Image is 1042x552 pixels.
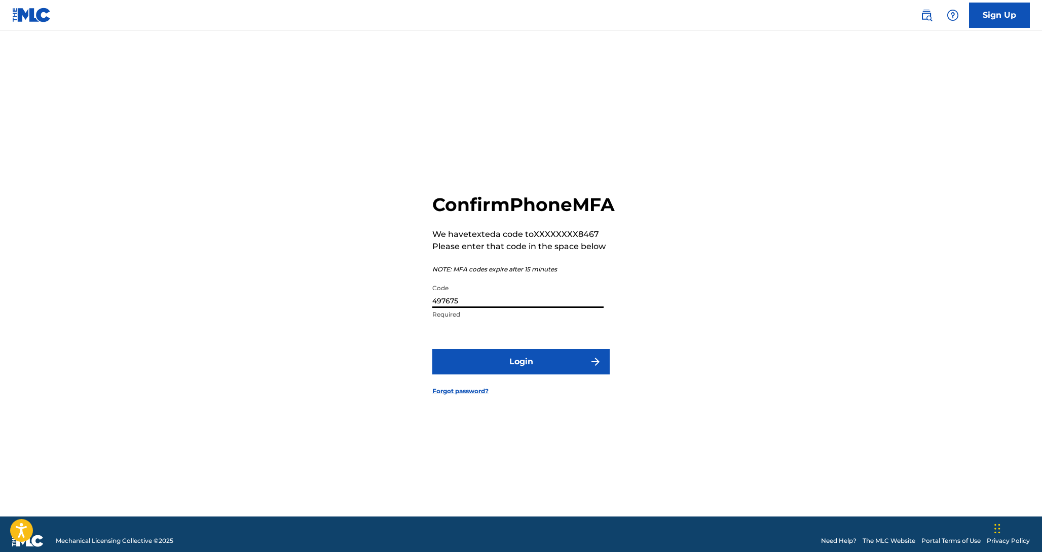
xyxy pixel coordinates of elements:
a: Sign Up [969,3,1030,28]
img: logo [12,535,44,547]
a: The MLC Website [863,536,915,545]
iframe: Chat Widget [991,503,1042,552]
a: Need Help? [821,536,857,545]
img: search [920,9,933,21]
p: Please enter that code in the space below [432,240,615,253]
img: f7272a7cc735f4ea7f67.svg [589,356,602,368]
img: help [947,9,959,21]
button: Login [432,349,610,374]
a: Public Search [916,5,937,25]
p: NOTE: MFA codes expire after 15 minutes [432,265,615,274]
p: We have texted a code to XXXXXXXX8467 [432,228,615,240]
h2: Confirm Phone MFA [432,193,615,216]
img: MLC Logo [12,8,51,22]
a: Portal Terms of Use [921,536,981,545]
a: Forgot password? [432,387,489,396]
div: Help [943,5,963,25]
a: Privacy Policy [987,536,1030,545]
p: Required [432,310,604,319]
span: Mechanical Licensing Collective © 2025 [56,536,173,545]
div: Drag [994,513,1000,544]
